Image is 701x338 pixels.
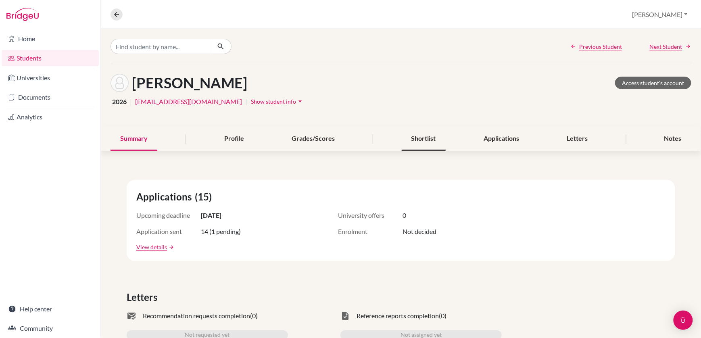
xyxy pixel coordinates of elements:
[111,74,129,92] img: Devansh KOHLI's avatar
[655,127,691,151] div: Notes
[338,227,403,236] span: Enrolment
[2,70,99,86] a: Universities
[130,97,132,106] span: |
[2,301,99,317] a: Help center
[250,95,305,108] button: Show student infoarrow_drop_down
[674,311,693,330] div: Open Intercom Messenger
[2,109,99,125] a: Analytics
[132,74,247,92] h1: [PERSON_NAME]
[650,42,682,51] span: Next Student
[136,211,201,220] span: Upcoming deadline
[167,244,174,250] a: arrow_forward
[136,190,195,204] span: Applications
[402,127,446,151] div: Shortlist
[296,97,304,105] i: arrow_drop_down
[111,39,211,54] input: Find student by name...
[570,42,622,51] a: Previous Student
[112,97,127,106] span: 2026
[201,211,221,220] span: [DATE]
[2,50,99,66] a: Students
[195,190,215,204] span: (15)
[282,127,344,151] div: Grades/Scores
[135,97,242,106] a: [EMAIL_ADDRESS][DOMAIN_NAME]
[2,320,99,336] a: Community
[251,98,296,105] span: Show student info
[245,97,247,106] span: |
[6,8,39,21] img: Bridge-U
[215,127,254,151] div: Profile
[474,127,529,151] div: Applications
[143,311,250,321] span: Recommendation requests completion
[2,31,99,47] a: Home
[439,311,446,321] span: (0)
[357,311,439,321] span: Reference reports completion
[136,227,201,236] span: Application sent
[201,227,241,236] span: 14 (1 pending)
[403,211,406,220] span: 0
[136,243,167,251] a: View details
[629,7,691,22] button: [PERSON_NAME]
[111,127,157,151] div: Summary
[250,311,258,321] span: (0)
[579,42,622,51] span: Previous Student
[2,89,99,105] a: Documents
[557,127,597,151] div: Letters
[338,211,403,220] span: University offers
[650,42,691,51] a: Next Student
[127,290,161,305] span: Letters
[340,311,350,321] span: task
[127,311,136,321] span: mark_email_read
[403,227,436,236] span: Not decided
[615,77,691,89] a: Access student's account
